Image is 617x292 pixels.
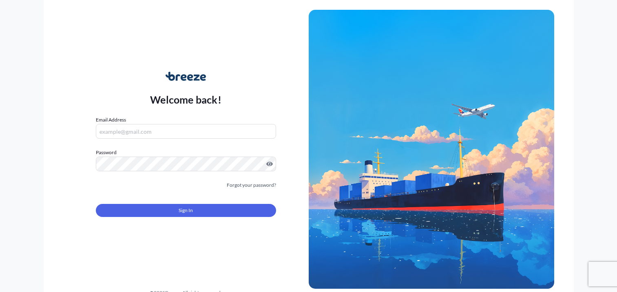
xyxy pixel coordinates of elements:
button: Show password [266,161,273,167]
a: Forgot your password? [227,181,276,189]
span: Sign In [179,206,193,215]
input: example@gmail.com [96,124,276,139]
label: Email Address [96,116,126,124]
p: Welcome back! [150,93,221,106]
button: Sign In [96,204,276,217]
img: Ship illustration [309,10,554,289]
label: Password [96,148,276,157]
